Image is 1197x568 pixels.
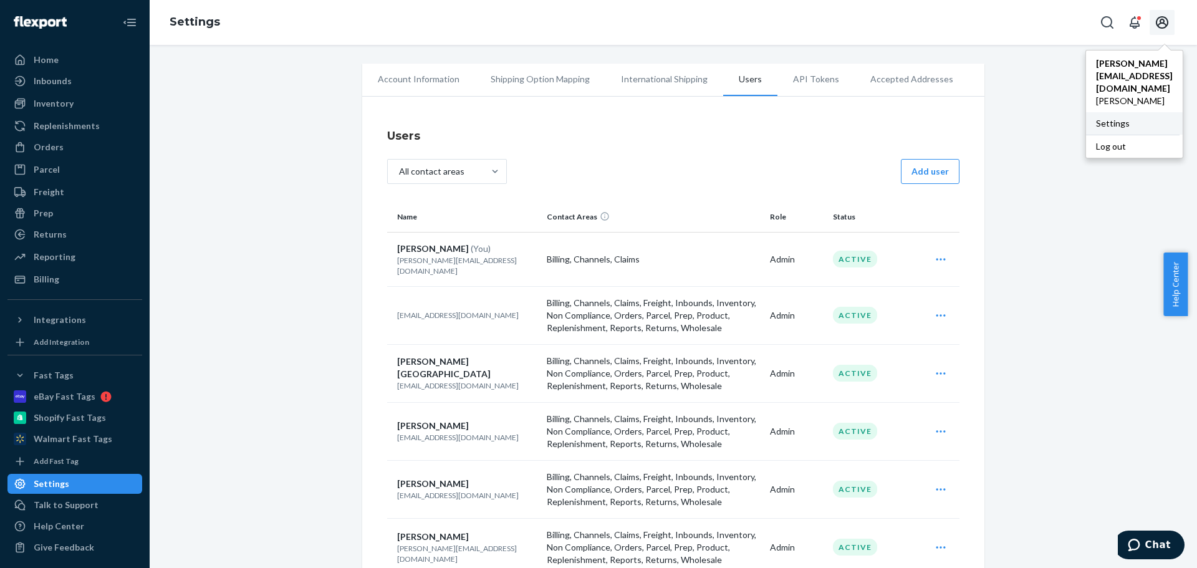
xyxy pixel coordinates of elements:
div: Reporting [34,251,75,263]
span: [PERSON_NAME][GEOGRAPHIC_DATA] [397,356,491,379]
span: (You) [471,243,491,254]
button: Talk to Support [7,495,142,515]
div: Prep [34,207,53,219]
div: Shopify Fast Tags [34,412,106,424]
a: Inventory [7,94,142,113]
th: Role [765,202,828,232]
a: Reporting [7,247,142,267]
div: Open user actions [925,303,957,328]
p: [EMAIL_ADDRESS][DOMAIN_NAME] [397,432,537,443]
a: [PERSON_NAME][EMAIL_ADDRESS][DOMAIN_NAME][PERSON_NAME] [1086,52,1183,112]
p: [PERSON_NAME][EMAIL_ADDRESS][DOMAIN_NAME] [397,543,537,564]
button: Log out [1086,135,1180,158]
div: Home [34,54,59,66]
span: [PERSON_NAME] [397,478,469,489]
a: Prep [7,203,142,223]
td: Admin [765,402,828,460]
span: [PERSON_NAME] [1096,95,1173,107]
div: Open user actions [925,535,957,560]
a: Help Center [7,516,142,536]
li: API Tokens [777,64,855,95]
div: Add Integration [34,337,89,347]
div: All contact areas [399,165,464,178]
button: Open account menu [1150,10,1175,35]
li: International Shipping [605,64,723,95]
p: Billing, Channels, Claims, Freight, Inbounds, Inventory, Non Compliance, Orders, Parcel, Prep, Pr... [547,355,760,392]
p: Billing, Channels, Claims [547,253,760,266]
a: Parcel [7,160,142,180]
div: Settings [34,478,69,490]
div: Settings [1086,112,1183,135]
img: Flexport logo [14,16,67,29]
div: Active [833,539,877,556]
a: eBay Fast Tags [7,387,142,407]
div: Open user actions [925,419,957,444]
button: Fast Tags [7,365,142,385]
span: [PERSON_NAME] [397,243,469,254]
a: Walmart Fast Tags [7,429,142,449]
div: Help Center [34,520,84,532]
a: Orders [7,137,142,157]
a: Returns [7,224,142,244]
div: Give Feedback [34,541,94,554]
div: Open user actions [925,477,957,502]
div: Orders [34,141,64,153]
p: [EMAIL_ADDRESS][DOMAIN_NAME] [397,490,537,501]
p: Billing, Channels, Claims, Freight, Inbounds, Inventory, Non Compliance, Orders, Parcel, Prep, Pr... [547,297,760,334]
h4: Users [387,128,959,144]
div: Inventory [34,97,74,110]
ol: breadcrumbs [160,4,230,41]
span: [PERSON_NAME] [397,531,469,542]
a: Billing [7,269,142,289]
a: Add Integration [7,335,142,350]
a: Settings [170,15,220,29]
a: Freight [7,182,142,202]
div: Open user actions [925,247,957,272]
div: eBay Fast Tags [34,390,95,403]
p: [EMAIL_ADDRESS][DOMAIN_NAME] [397,310,537,320]
a: Home [7,50,142,70]
p: Billing, Channels, Claims, Freight, Inbounds, Inventory, Non Compliance, Orders, Parcel, Prep, Pr... [547,413,760,450]
div: Fast Tags [34,369,74,382]
a: Inbounds [7,71,142,91]
div: Add Fast Tag [34,456,79,466]
button: Give Feedback [7,537,142,557]
div: Returns [34,228,67,241]
li: Shipping Option Mapping [475,64,605,95]
div: Active [833,251,877,267]
li: Users [723,64,777,96]
div: Active [833,307,877,324]
button: Add user [901,159,959,184]
span: [PERSON_NAME][EMAIL_ADDRESS][DOMAIN_NAME] [1096,57,1173,95]
td: Admin [765,460,828,518]
div: Freight [34,186,64,198]
div: Inbounds [34,75,72,87]
th: Contact Areas [542,202,765,232]
span: [PERSON_NAME] [397,420,469,431]
div: Walmart Fast Tags [34,433,112,445]
th: Status [828,202,920,232]
td: Admin [765,232,828,286]
button: Help Center [1163,253,1188,316]
a: Add Fast Tag [7,454,142,469]
td: Admin [765,286,828,344]
td: Admin [765,344,828,402]
div: Active [833,423,877,440]
button: Open Search Box [1095,10,1120,35]
p: Billing, Channels, Claims, Freight, Inbounds, Inventory, Non Compliance, Orders, Parcel, Prep, Pr... [547,529,760,566]
button: Open notifications [1122,10,1147,35]
div: Open user actions [925,361,957,386]
div: Integrations [34,314,86,326]
p: Billing, Channels, Claims, Freight, Inbounds, Inventory, Non Compliance, Orders, Parcel, Prep, Pr... [547,471,760,508]
p: [EMAIL_ADDRESS][DOMAIN_NAME] [397,380,537,391]
div: Active [833,365,877,382]
button: Close Navigation [117,10,142,35]
a: Settings [7,474,142,494]
div: Talk to Support [34,499,99,511]
div: Billing [34,273,59,286]
div: Parcel [34,163,60,176]
p: [PERSON_NAME][EMAIL_ADDRESS][DOMAIN_NAME] [397,255,537,276]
